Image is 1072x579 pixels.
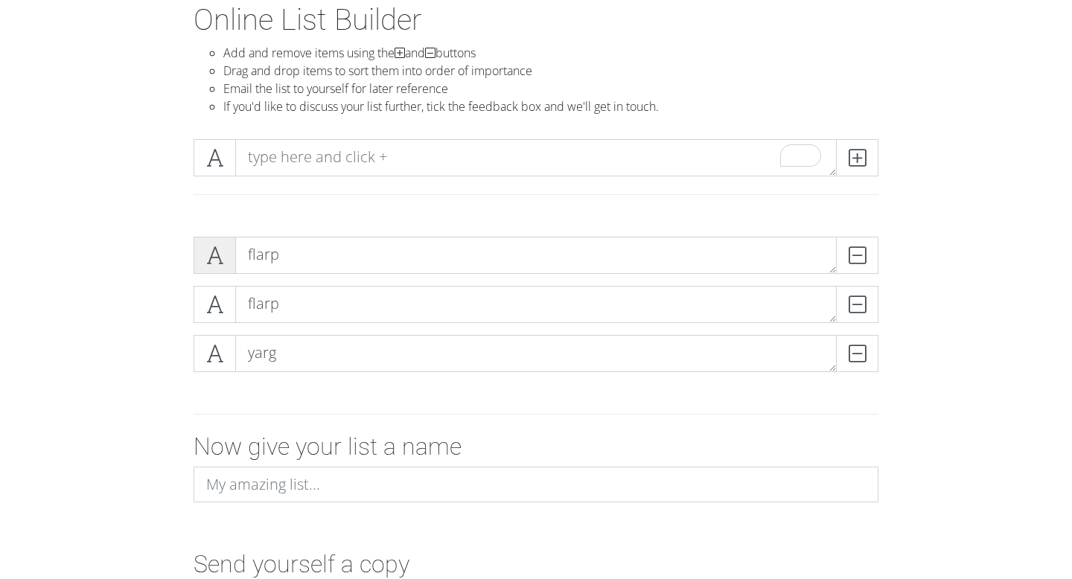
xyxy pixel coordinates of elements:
h1: Online List Builder [194,2,878,38]
li: Email the list to yourself for later reference [223,80,878,97]
li: If you'd like to discuss your list further, tick the feedback box and we'll get in touch. [223,97,878,115]
textarea: To enrich screen reader interactions, please activate Accessibility in Grammarly extension settings [235,335,837,372]
textarea: To enrich screen reader interactions, please activate Accessibility in Grammarly extension settings [235,139,837,176]
textarea: To enrich screen reader interactions, please activate Accessibility in Grammarly extension settings [235,237,837,274]
li: Drag and drop items to sort them into order of importance [223,62,878,80]
textarea: To enrich screen reader interactions, please activate Accessibility in Grammarly extension settings [235,286,837,323]
h2: Send yourself a copy [194,550,878,578]
input: My amazing list... [194,467,878,502]
li: Add and remove items using the and buttons [223,44,878,62]
h2: Now give your list a name [194,432,878,461]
